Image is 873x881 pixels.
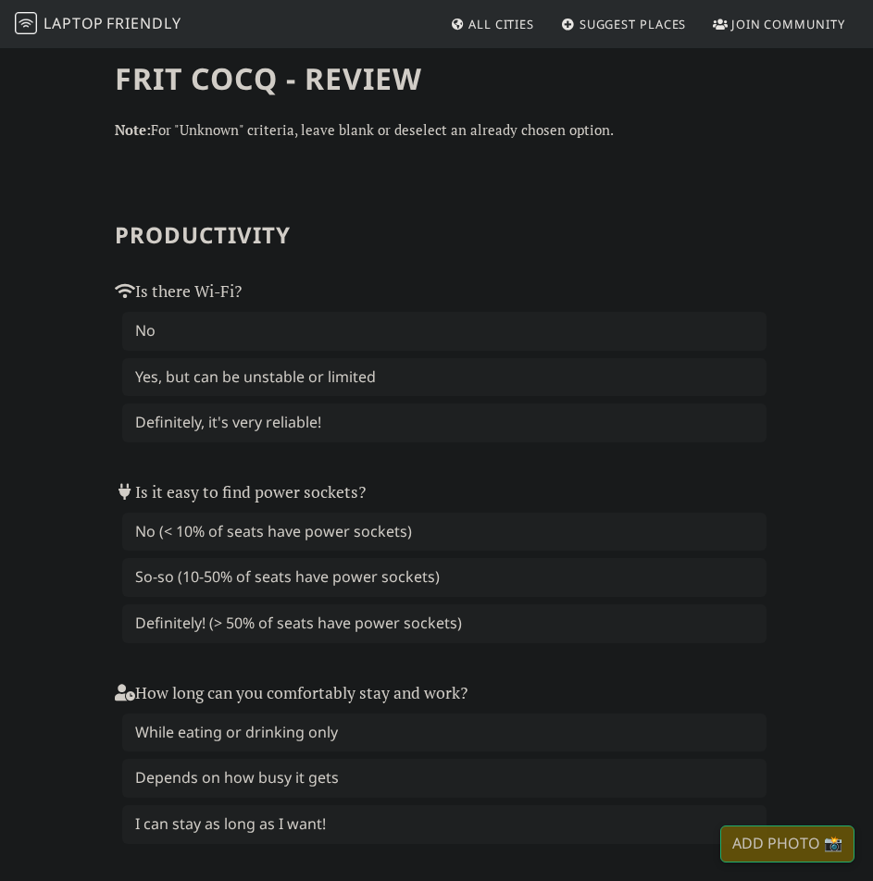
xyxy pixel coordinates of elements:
label: Is it easy to find power sockets? [115,479,366,505]
label: How long can you comfortably stay and work? [115,680,468,706]
a: Add Photo 📸 [720,825,854,862]
span: All Cities [468,16,534,32]
h2: Productivity [115,222,759,249]
label: I can stay as long as I want! [122,805,767,844]
a: LaptopFriendly LaptopFriendly [15,8,181,41]
a: Join Community [705,7,853,41]
label: Definitely! (> 50% of seats have power sockets) [122,604,767,643]
label: Depends on how busy it gets [122,759,767,798]
label: Yes, but can be unstable or limited [122,358,767,397]
span: Suggest Places [580,16,687,32]
label: Definitely, it's very reliable! [122,403,767,442]
label: So-so (10-50% of seats have power sockets) [122,558,767,597]
strong: Note: [115,120,151,139]
span: Join Community [731,16,845,32]
img: LaptopFriendly [15,12,37,34]
p: For "Unknown" criteria, leave blank or deselect an already chosen option. [115,118,759,141]
label: While eating or drinking only [122,713,767,752]
a: All Cities [443,7,542,41]
a: Suggest Places [554,7,694,41]
span: Friendly [106,13,181,33]
label: No (< 10% of seats have power sockets) [122,513,767,552]
h1: Frit Cocq - Review [115,61,759,96]
label: Is there Wi-Fi? [115,279,242,304]
label: No [122,312,767,351]
span: Laptop [44,13,104,33]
